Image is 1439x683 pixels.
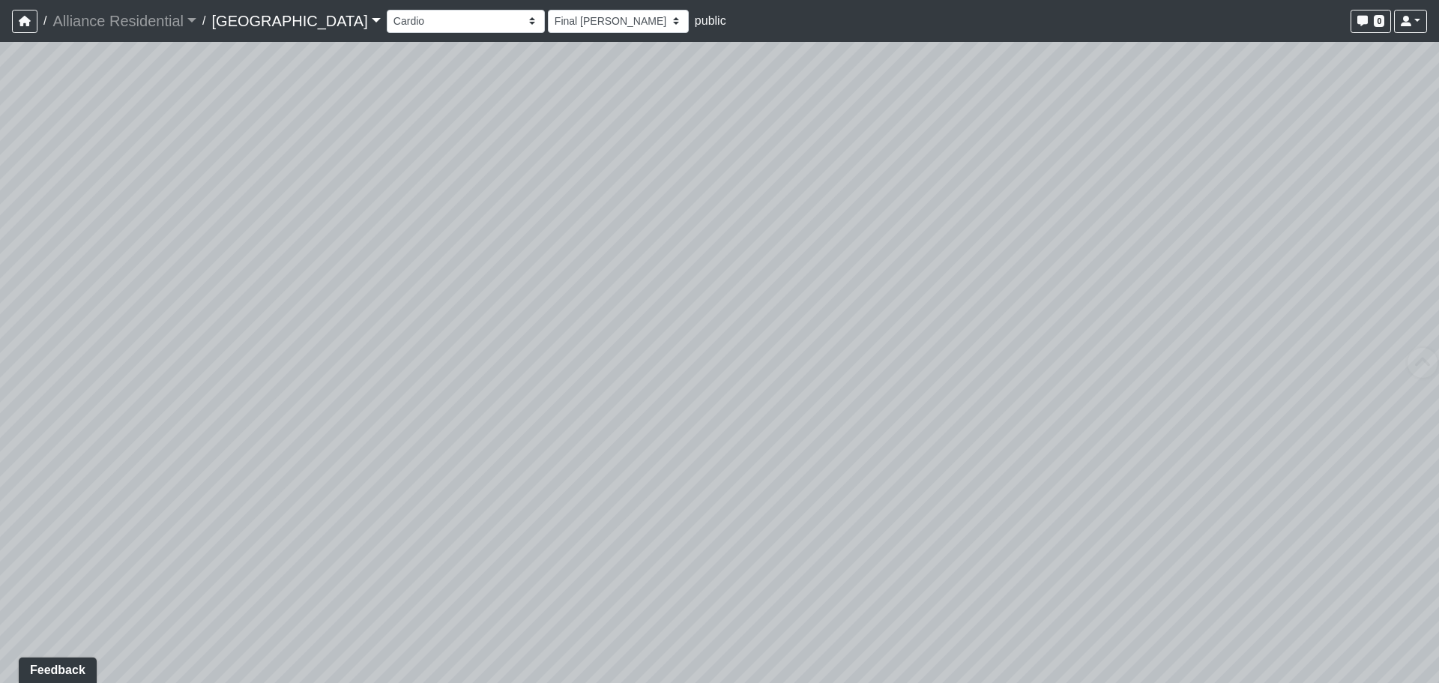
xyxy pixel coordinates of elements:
[1351,10,1391,33] button: 0
[196,6,211,36] span: /
[37,6,52,36] span: /
[11,653,100,683] iframe: Ybug feedback widget
[52,6,196,36] a: Alliance Residential
[212,6,381,36] a: [GEOGRAPHIC_DATA]
[1374,15,1384,27] span: 0
[695,14,726,27] span: public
